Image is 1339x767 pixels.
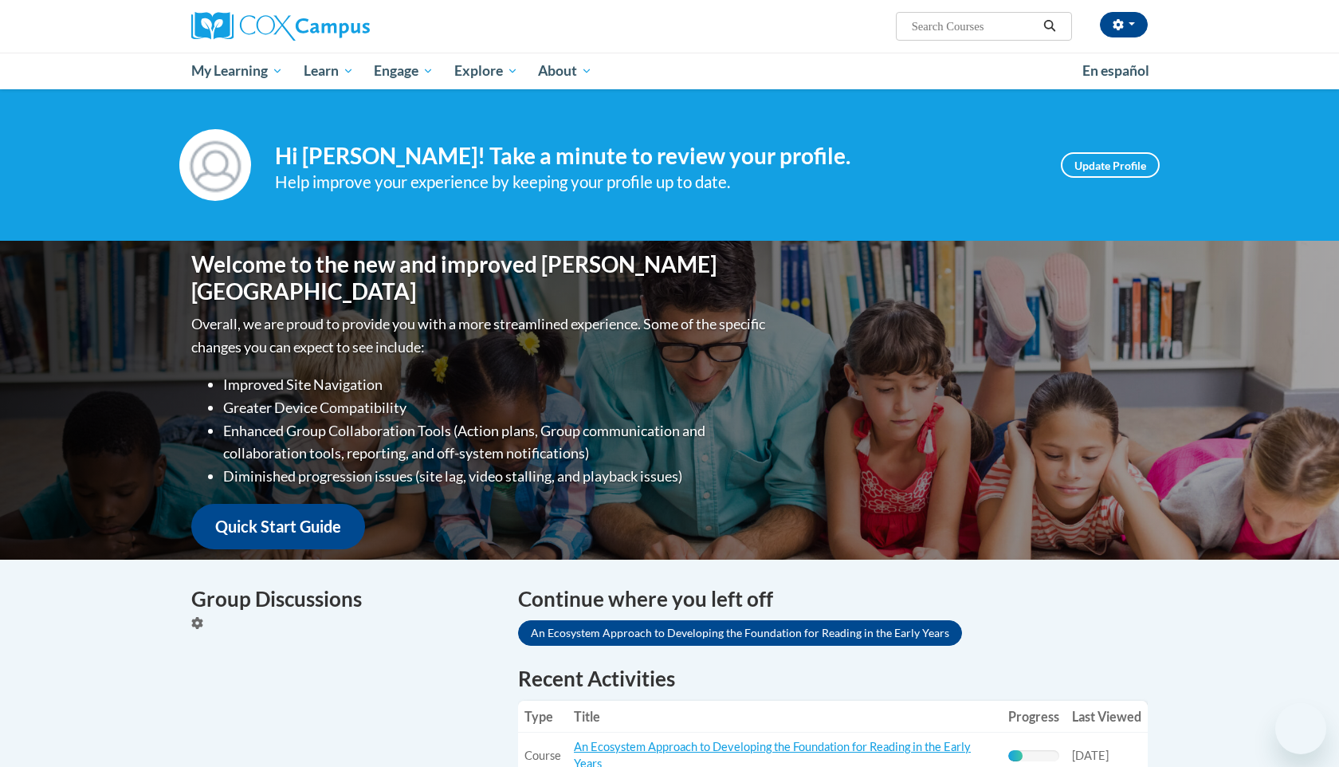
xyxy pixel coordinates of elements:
h1: Recent Activities [518,664,1148,693]
li: Greater Device Compatibility [223,396,769,419]
div: Help improve your experience by keeping your profile up to date. [275,169,1037,195]
span: Learn [304,61,354,81]
li: Improved Site Navigation [223,373,769,396]
h4: Group Discussions [191,584,494,615]
a: Cox Campus [191,12,494,41]
input: Search Courses [910,17,1038,36]
li: Enhanced Group Collaboration Tools (Action plans, Group communication and collaboration tools, re... [223,419,769,466]
th: Progress [1002,701,1066,733]
a: An Ecosystem Approach to Developing the Foundation for Reading in the Early Years [518,620,962,646]
a: Learn [293,53,364,89]
th: Type [518,701,567,733]
a: Engage [363,53,444,89]
img: Profile Image [179,129,251,201]
p: Overall, we are proud to provide you with a more streamlined experience. Some of the specific cha... [191,313,769,359]
a: My Learning [181,53,293,89]
img: Cox Campus [191,12,370,41]
div: Main menu [167,53,1172,89]
a: Update Profile [1061,152,1160,178]
span: Engage [374,61,434,81]
a: Explore [444,53,528,89]
iframe: Button to launch messaging window [1275,703,1326,754]
th: Title [567,701,1002,733]
span: Course [524,749,561,762]
li: Diminished progression issues (site lag, video stalling, and playback issues) [223,465,769,488]
span: Explore [454,61,518,81]
button: Search [1038,17,1062,36]
a: En español [1072,54,1160,88]
a: About [528,53,603,89]
a: Quick Start Guide [191,504,365,549]
span: En español [1082,62,1149,79]
th: Last Viewed [1066,701,1148,733]
button: Account Settings [1100,12,1148,37]
span: About [538,61,592,81]
h4: Continue where you left off [518,584,1148,615]
div: Progress, % [1008,750,1023,761]
h4: Hi [PERSON_NAME]! Take a minute to review your profile. [275,143,1037,170]
span: My Learning [191,61,283,81]
h1: Welcome to the new and improved [PERSON_NAME][GEOGRAPHIC_DATA] [191,251,769,305]
span: [DATE] [1072,749,1109,762]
